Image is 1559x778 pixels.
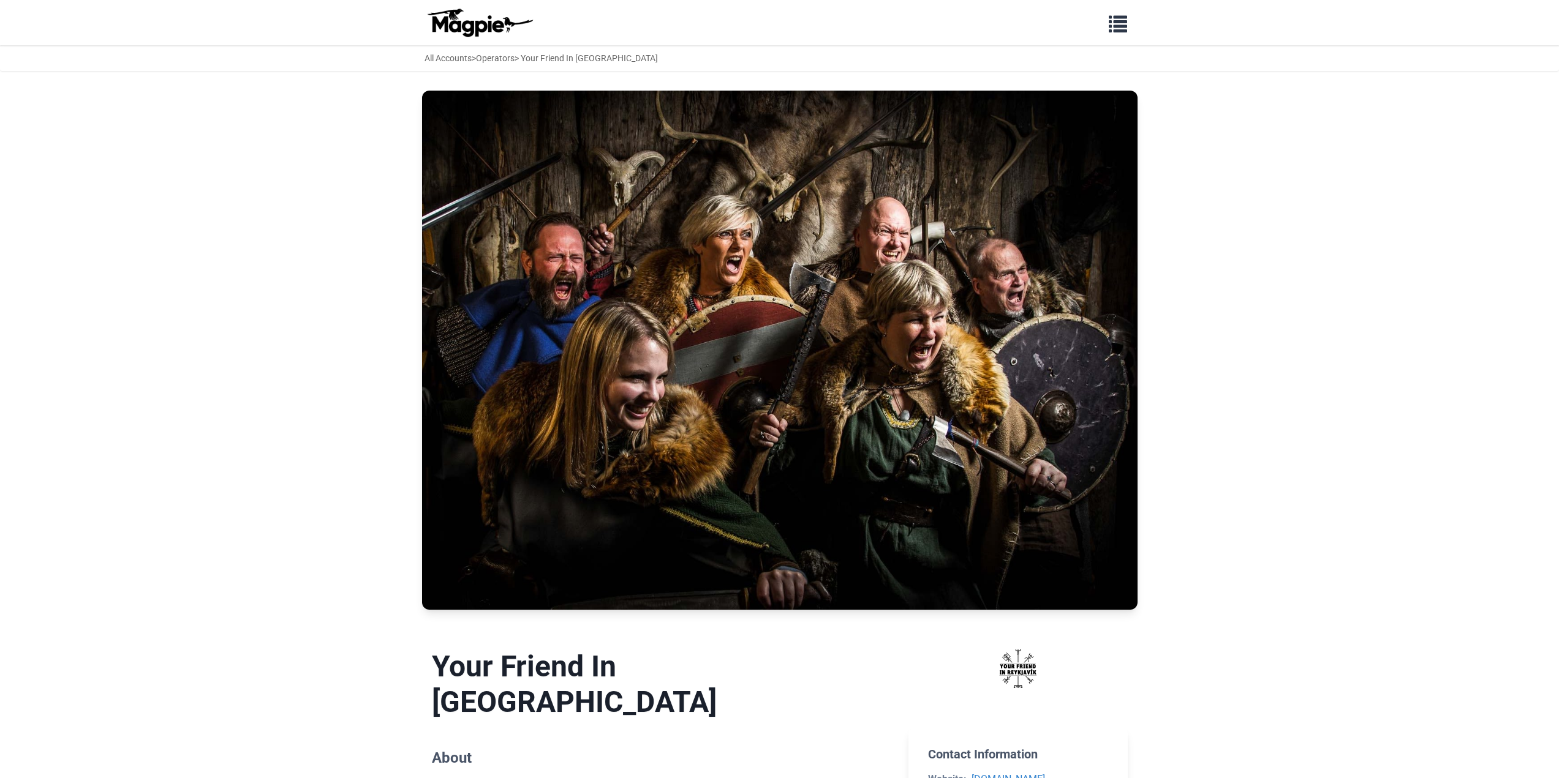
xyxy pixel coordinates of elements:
a: All Accounts [425,53,472,63]
img: Your Friend In Reykjavik logo [959,649,1077,688]
div: > > Your Friend In [GEOGRAPHIC_DATA] [425,51,658,65]
h2: About [432,749,889,767]
a: Operators [476,53,515,63]
h2: Contact Information [928,747,1108,761]
h1: Your Friend In [GEOGRAPHIC_DATA] [432,649,889,719]
img: Your Friend In Reykjavik banner [422,91,1138,610]
img: logo-ab69f6fb50320c5b225c76a69d11143b.png [425,8,535,37]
